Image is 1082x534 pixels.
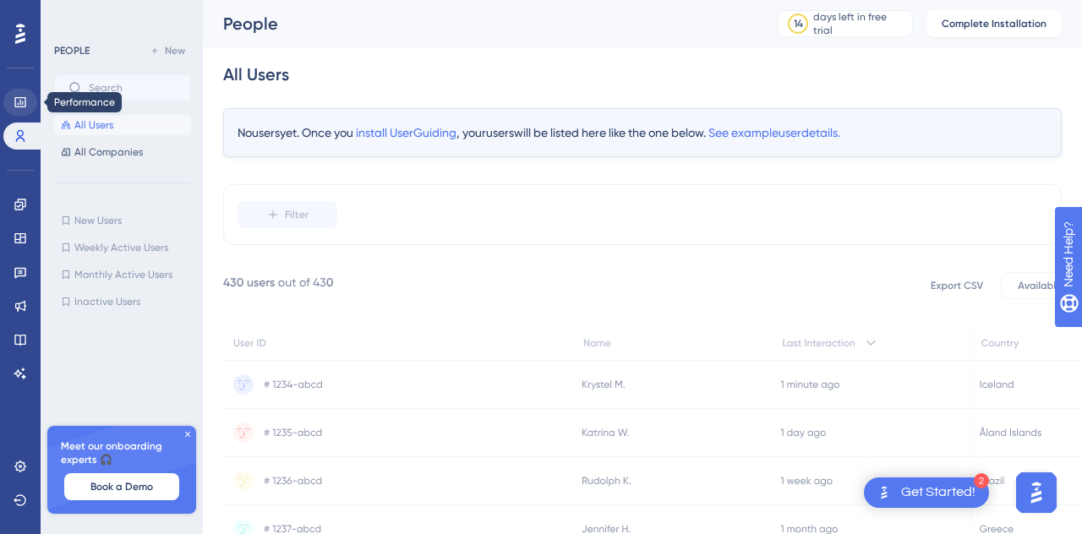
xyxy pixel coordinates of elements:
button: Inactive Users [54,292,191,312]
span: Filter [285,208,309,221]
div: People [223,12,735,35]
button: Weekly Active Users [54,237,191,258]
span: install UserGuiding [356,126,456,139]
button: Filter [238,201,337,228]
div: 2 [974,473,989,488]
button: New [144,41,191,61]
iframe: UserGuiding AI Assistant Launcher [1011,467,1062,518]
span: All Users [74,118,113,132]
button: New Users [54,210,191,231]
div: Open Get Started! checklist, remaining modules: 2 [864,477,989,508]
span: Weekly Active Users [74,241,168,254]
button: Monthly Active Users [54,264,191,285]
span: Complete Installation [942,17,1046,30]
button: All Users [54,115,191,135]
span: See example user details. [708,126,840,139]
span: Monthly Active Users [74,268,172,281]
button: All Companies [54,142,191,162]
div: Get Started! [901,483,975,502]
span: Inactive Users [74,295,140,308]
input: Search [89,82,177,94]
div: 14 [794,17,803,30]
span: New Users [74,214,122,227]
div: All Users [223,63,289,86]
span: Meet our onboarding experts 🎧 [61,439,183,466]
div: PEOPLE [54,44,90,57]
span: Need Help? [40,4,106,25]
div: No users yet. Once you , your users will be listed here like the one below. [223,108,1062,157]
button: Book a Demo [64,473,179,500]
img: launcher-image-alternative-text [874,482,894,503]
div: days left in free trial [813,10,907,37]
span: New [165,44,185,57]
span: Book a Demo [90,480,153,493]
button: Complete Installation [926,10,1062,37]
span: All Companies [74,145,143,159]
